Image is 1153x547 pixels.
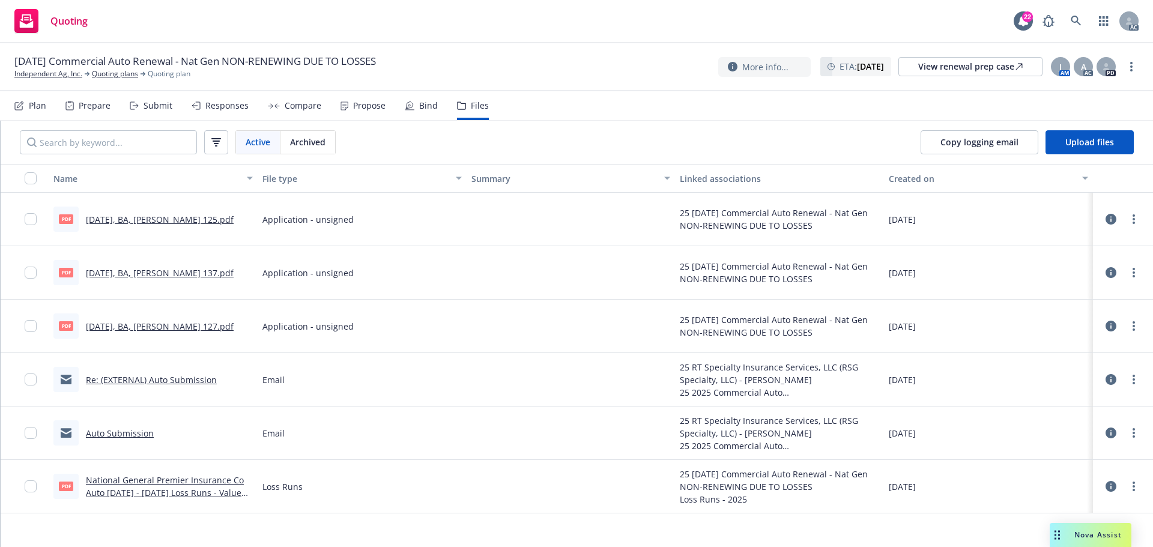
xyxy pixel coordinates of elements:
[742,61,788,73] span: More info...
[1127,212,1141,226] a: more
[889,480,916,493] span: [DATE]
[246,136,270,148] span: Active
[29,101,46,110] div: Plan
[86,321,234,332] a: [DATE], BA, [PERSON_NAME] 127.pdf
[1127,372,1141,387] a: more
[1074,530,1122,540] span: Nova Assist
[680,386,879,399] div: 25 2025 Commercial Auto
[14,54,376,68] span: [DATE] Commercial Auto Renewal - Nat Gen NON-RENEWING DUE TO LOSSES
[1127,479,1141,494] a: more
[680,361,879,386] div: 25 RT Specialty Insurance Services, LLC (RSG Specialty, LLC) - [PERSON_NAME]
[86,267,234,279] a: [DATE], BA, [PERSON_NAME] 137.pdf
[1050,523,1065,547] div: Drag to move
[889,320,916,333] span: [DATE]
[1092,9,1116,33] a: Switch app
[1036,9,1061,33] a: Report a Bug
[680,440,879,452] div: 25 2025 Commercial Auto
[262,373,285,386] span: Email
[92,68,138,79] a: Quoting plans
[889,267,916,279] span: [DATE]
[25,267,37,279] input: Toggle Row Selected
[1127,426,1141,440] a: more
[680,260,879,285] div: 25 [DATE] Commercial Auto Renewal - Nat Gen NON-RENEWING DUE TO LOSSES
[1064,9,1088,33] a: Search
[419,101,438,110] div: Bind
[921,130,1038,154] button: Copy logging email
[1065,136,1114,148] span: Upload files
[59,482,73,491] span: pdf
[884,164,1093,193] button: Created on
[1046,130,1134,154] button: Upload files
[1081,61,1086,73] span: A
[889,172,1075,185] div: Created on
[680,414,879,440] div: 25 RT Specialty Insurance Services, LLC (RSG Specialty, LLC) - [PERSON_NAME]
[467,164,676,193] button: Summary
[680,172,879,185] div: Linked associations
[680,207,879,232] div: 25 [DATE] Commercial Auto Renewal - Nat Gen NON-RENEWING DUE TO LOSSES
[20,130,197,154] input: Search by keyword...
[205,101,249,110] div: Responses
[262,320,354,333] span: Application - unsigned
[86,214,234,225] a: [DATE], BA, [PERSON_NAME] 125.pdf
[144,101,172,110] div: Submit
[86,428,154,439] a: Auto Submission
[262,172,449,185] div: File type
[262,427,285,440] span: Email
[148,68,190,79] span: Quoting plan
[14,68,82,79] a: Independent Ag, Inc.
[59,214,73,223] span: pdf
[59,321,73,330] span: pdf
[1127,265,1141,280] a: more
[86,474,247,511] a: National General Premier Insurance Co Auto [DATE] - [DATE] Loss Runs - Valued [DATE].pdf
[53,172,240,185] div: Name
[79,101,110,110] div: Prepare
[680,468,879,493] div: 25 [DATE] Commercial Auto Renewal - Nat Gen NON-RENEWING DUE TO LOSSES
[25,480,37,492] input: Toggle Row Selected
[1022,11,1033,22] div: 22
[940,136,1018,148] span: Copy logging email
[25,373,37,385] input: Toggle Row Selected
[285,101,321,110] div: Compare
[1124,59,1139,74] a: more
[10,4,92,38] a: Quoting
[1050,523,1131,547] button: Nova Assist
[680,313,879,339] div: 25 [DATE] Commercial Auto Renewal - Nat Gen NON-RENEWING DUE TO LOSSES
[471,101,489,110] div: Files
[262,267,354,279] span: Application - unsigned
[290,136,325,148] span: Archived
[258,164,467,193] button: File type
[898,57,1043,76] a: View renewal prep case
[918,58,1023,76] div: View renewal prep case
[718,57,811,77] button: More info...
[680,493,879,506] div: Loss Runs - 2025
[25,320,37,332] input: Toggle Row Selected
[353,101,386,110] div: Propose
[50,16,88,26] span: Quoting
[1127,319,1141,333] a: more
[59,268,73,277] span: pdf
[86,374,217,385] a: Re: (EXTERNAL) Auto Submission
[889,213,916,226] span: [DATE]
[262,480,303,493] span: Loss Runs
[262,213,354,226] span: Application - unsigned
[857,61,884,72] strong: [DATE]
[25,427,37,439] input: Toggle Row Selected
[889,373,916,386] span: [DATE]
[25,172,37,184] input: Select all
[49,164,258,193] button: Name
[889,427,916,440] span: [DATE]
[25,213,37,225] input: Toggle Row Selected
[840,60,884,73] span: ETA :
[675,164,884,193] button: Linked associations
[1059,61,1062,73] span: J
[471,172,658,185] div: Summary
